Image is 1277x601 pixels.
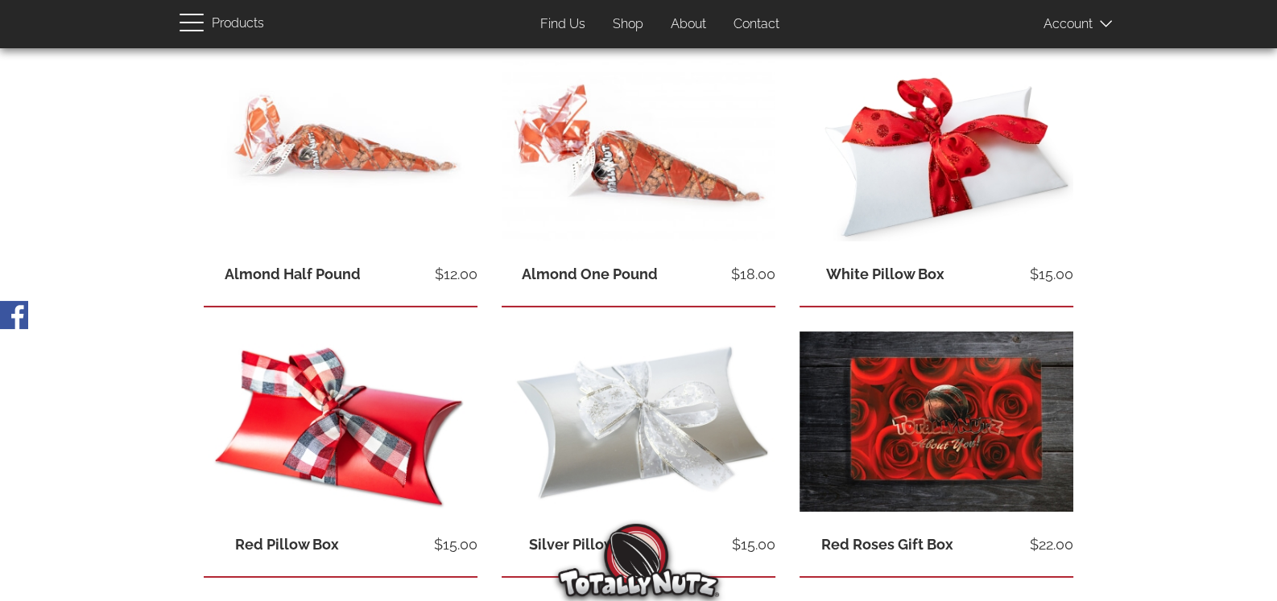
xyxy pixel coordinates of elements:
img: Silver pillow white background [502,331,775,514]
a: White Pillow Box [826,266,944,282]
a: Find Us [528,9,597,40]
a: Shop [601,9,655,40]
img: 2 part gift box with red roses printed on it, Totally Nutz logo printed on top in gold [800,331,1073,512]
a: Almond Half Pound [225,266,361,282]
a: Red Roses Gift Box [821,536,953,553]
img: Totally Nutz Logo [558,524,719,597]
img: one pound of cinnamon-sugar glazed almonds inside a red and clear Totally Nutz poly bag [502,61,775,241]
a: About [659,9,718,40]
img: red pillow white background [204,331,477,514]
span: Products [212,12,264,35]
a: Contact [721,9,791,40]
a: Almond One Pound [522,266,658,282]
a: Red Pillow Box [235,536,339,553]
img: half pound of cinnamon-sugar glazed almonds inside a red and clear Totally Nutz poly bag [204,61,477,241]
img: white pillow box [800,61,1073,244]
a: Silver Pillow Box [529,536,645,553]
